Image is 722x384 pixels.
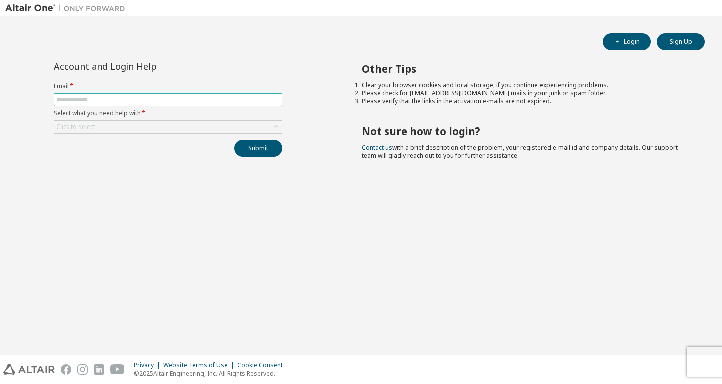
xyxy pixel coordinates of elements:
[54,82,282,90] label: Email
[77,364,88,375] img: instagram.svg
[110,364,125,375] img: youtube.svg
[362,81,687,89] li: Clear your browser cookies and local storage, if you continue experiencing problems.
[362,89,687,97] li: Please check for [EMAIL_ADDRESS][DOMAIN_NAME] mails in your junk or spam folder.
[362,143,392,152] a: Contact us
[54,62,237,70] div: Account and Login Help
[3,364,55,375] img: altair_logo.svg
[237,361,289,369] div: Cookie Consent
[362,143,678,160] span: with a brief description of the problem, your registered e-mail id and company details. Our suppo...
[134,361,163,369] div: Privacy
[362,62,687,75] h2: Other Tips
[134,369,289,378] p: © 2025 Altair Engineering, Inc. All Rights Reserved.
[54,121,282,133] div: Click to select
[657,33,705,50] button: Sign Up
[5,3,130,13] img: Altair One
[234,140,282,157] button: Submit
[54,109,282,117] label: Select what you need help with
[362,124,687,138] h2: Not sure how to login?
[56,123,95,131] div: Click to select
[94,364,104,375] img: linkedin.svg
[362,97,687,105] li: Please verify that the links in the activation e-mails are not expired.
[61,364,71,375] img: facebook.svg
[603,33,651,50] button: Login
[163,361,237,369] div: Website Terms of Use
